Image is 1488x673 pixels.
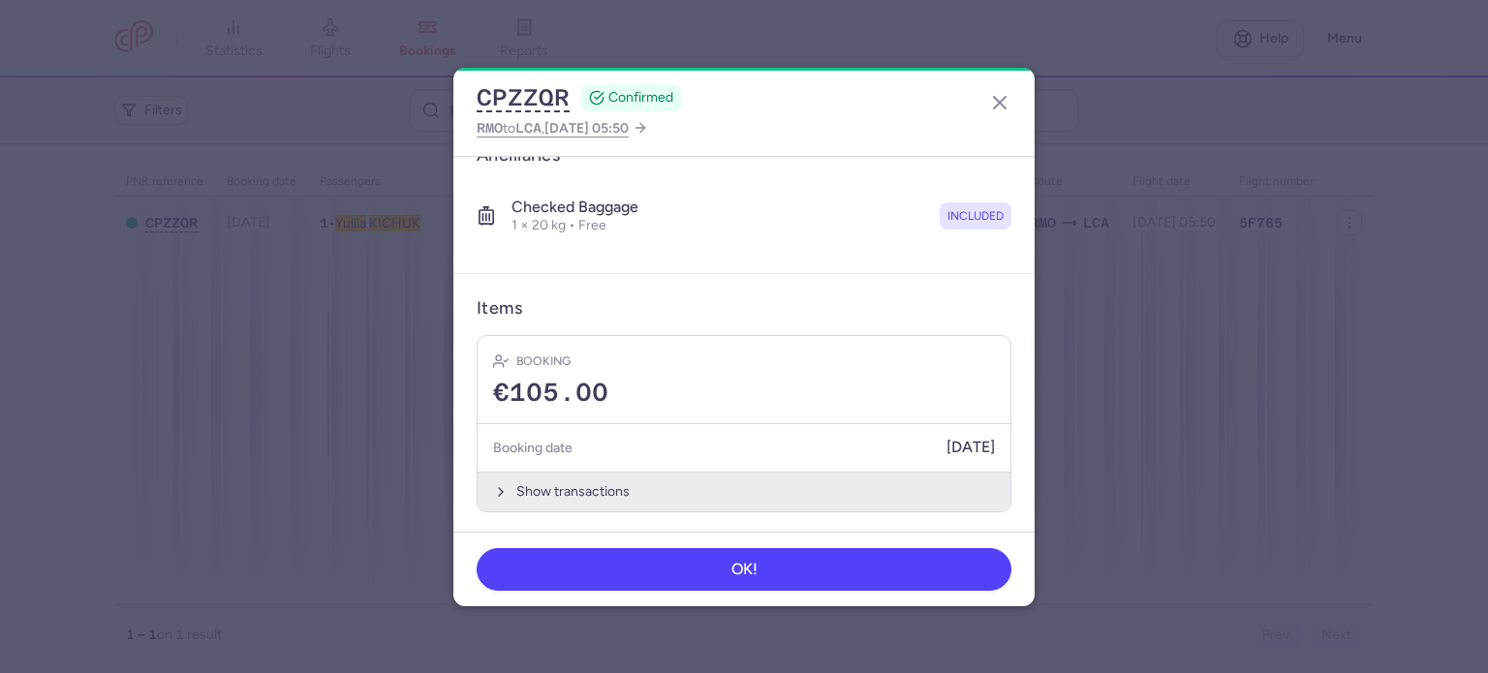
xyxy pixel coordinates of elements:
span: CONFIRMED [608,88,673,107]
span: to , [477,116,629,140]
a: RMOtoLCA,[DATE] 05:50 [477,116,648,140]
h4: Booking [516,352,571,371]
span: RMO [477,120,503,136]
span: [DATE] 05:50 [544,120,629,137]
h3: Items [477,297,522,320]
h5: Booking date [493,436,573,460]
span: €105.00 [493,379,608,408]
span: included [947,206,1004,226]
span: [DATE] [946,439,995,456]
span: OK! [731,561,758,578]
button: Show transactions [478,472,1010,511]
h4: Checked baggage [511,198,638,217]
span: LCA [515,120,542,136]
div: Booking€105.00 [478,336,1010,424]
p: 1 × 20 kg • Free [511,217,638,234]
button: CPZZQR [477,83,570,112]
button: OK! [477,548,1011,591]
